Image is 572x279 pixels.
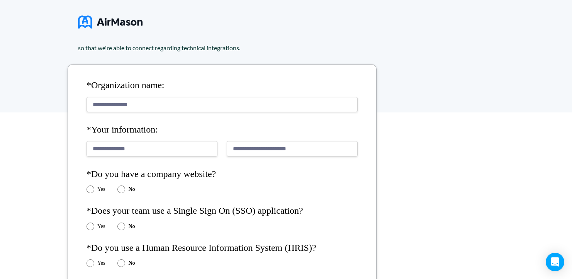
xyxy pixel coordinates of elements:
label: Yes [97,260,105,266]
h4: *Do you have a company website? [87,169,358,180]
div: Open Intercom Messenger [546,253,564,271]
label: No [128,260,135,266]
label: Yes [97,186,105,192]
h4: *Do you use a Human Resource Information System (HRIS)? [87,243,358,253]
h4: *Your information: [87,124,358,135]
img: logo [78,12,143,32]
label: No [128,223,135,230]
div: so that we're able to connect regarding technical integrations. [78,43,395,53]
h4: *Organization name: [87,80,358,91]
label: Yes [97,223,105,230]
label: No [128,186,135,192]
h4: *Does your team use a Single Sign On (SSO) application? [87,206,358,216]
